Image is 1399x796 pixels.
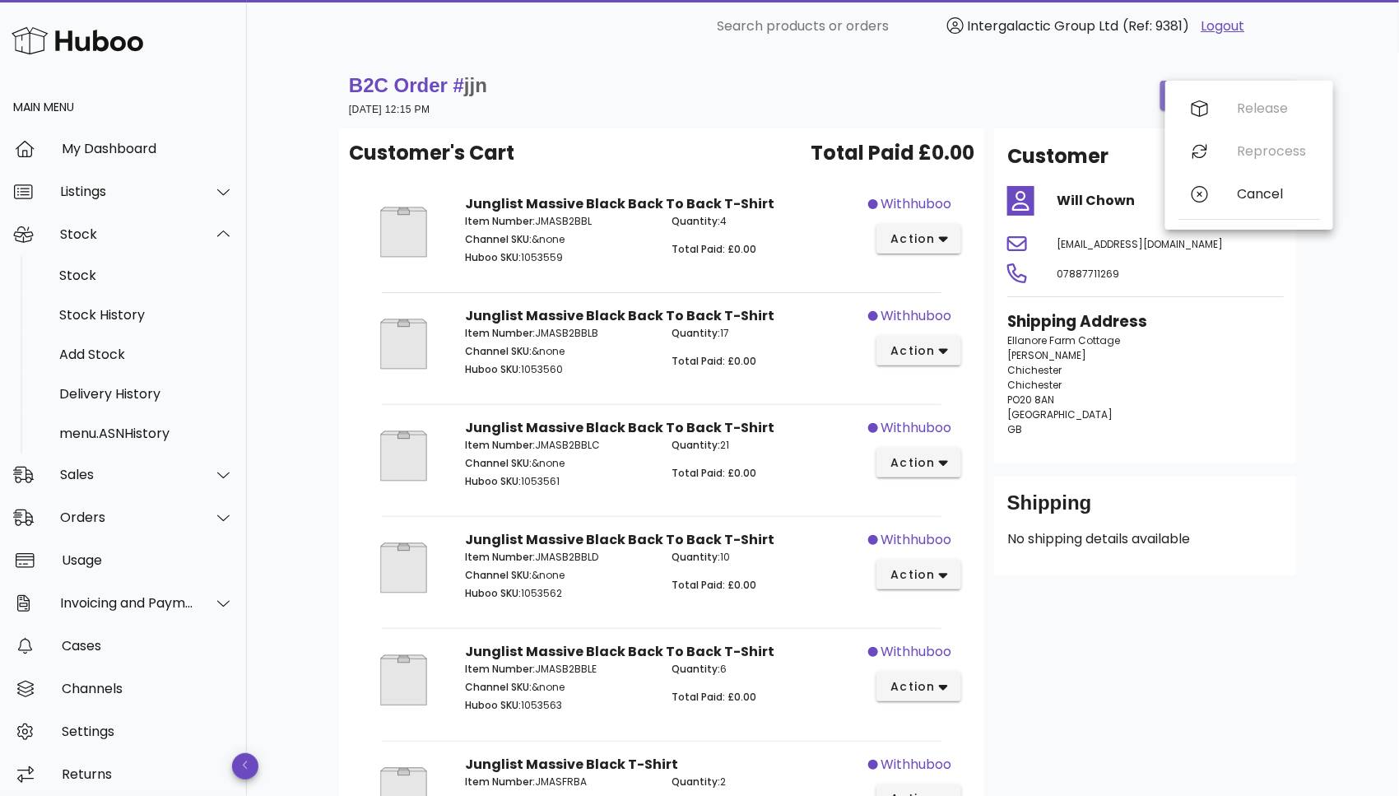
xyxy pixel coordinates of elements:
span: (Ref: 9381) [1123,16,1190,35]
span: Total Paid: £0.00 [672,578,756,592]
button: action [876,448,961,477]
span: withhuboo [881,306,952,326]
p: No shipping details available [1007,529,1284,549]
span: Ellanore Farm Cottage [1007,333,1120,347]
img: Product Image [362,306,445,382]
span: withhuboo [881,418,952,438]
span: action [890,230,936,248]
a: Logout [1201,16,1245,36]
span: Item Number: [465,214,535,228]
p: &none [465,680,652,695]
span: Total Paid £0.00 [811,138,974,168]
h3: Shipping Address [1007,310,1284,333]
img: Product Image [362,642,445,718]
p: &none [465,232,652,247]
span: Huboo SKU: [465,474,521,488]
span: Total Paid: £0.00 [672,354,756,368]
div: Returns [62,766,234,782]
p: 21 [672,438,858,453]
span: Channel SKU: [465,344,532,358]
span: [GEOGRAPHIC_DATA] [1007,407,1113,421]
strong: Junglist Massive Black Back To Back T-Shirt [465,418,774,437]
p: JMASB2BBL [465,214,652,229]
div: Stock [60,226,194,242]
p: 17 [672,326,858,341]
span: Quantity: [672,214,720,228]
button: action [876,672,961,701]
button: action [876,560,961,589]
span: withhuboo [881,530,952,550]
span: Item Number: [465,326,535,340]
img: Product Image [362,418,445,494]
span: Huboo SKU: [465,586,521,600]
span: [PERSON_NAME] [1007,348,1086,362]
div: Orders [60,510,194,525]
div: Cases [62,638,234,654]
p: 1053560 [465,362,652,377]
span: Total Paid: £0.00 [672,466,756,480]
span: action [890,678,936,696]
button: action [876,336,961,365]
span: Chichester [1007,378,1062,392]
p: 10 [672,550,858,565]
p: 4 [672,214,858,229]
p: JMASB2BBLE [465,662,652,677]
span: Customer's Cart [349,138,514,168]
p: JMASFRBA [465,775,652,789]
div: Invoicing and Payments [60,595,194,611]
span: Channel SKU: [465,232,532,246]
span: Quantity: [672,326,720,340]
div: My Dashboard [62,141,234,156]
p: &none [465,344,652,359]
p: 1053561 [465,474,652,489]
div: menu.ASNHistory [59,426,234,441]
span: action [890,342,936,360]
div: Channels [62,681,234,696]
span: Channel SKU: [465,456,532,470]
strong: Junglist Massive Black Back To Back T-Shirt [465,530,774,549]
button: action [876,224,961,254]
span: Item Number: [465,775,535,789]
small: [DATE] 12:15 PM [349,104,430,115]
span: withhuboo [881,755,952,775]
strong: B2C Order # [349,74,487,96]
img: Product Image [362,194,445,270]
span: Total Paid: £0.00 [672,690,756,704]
h4: Will Chown [1057,191,1284,211]
span: Huboo SKU: [465,698,521,712]
strong: Junglist Massive Black T-Shirt [465,755,678,774]
p: 6 [672,662,858,677]
div: Settings [62,724,234,739]
span: Quantity: [672,775,720,789]
span: PO20 8AN [1007,393,1054,407]
span: Channel SKU: [465,568,532,582]
div: Delivery History [59,386,234,402]
span: Intergalactic Group Ltd [968,16,1119,35]
p: &none [465,568,652,583]
span: Quantity: [672,550,720,564]
h2: Customer [1007,142,1109,171]
span: Item Number: [465,550,535,564]
p: JMASB2BBLC [465,438,652,453]
p: &none [465,456,652,471]
span: withhuboo [881,642,952,662]
span: Total Paid: £0.00 [672,242,756,256]
p: 1053562 [465,586,652,601]
strong: Junglist Massive Black Back To Back T-Shirt [465,642,774,661]
div: Usage [62,552,234,568]
div: Shipping [1007,490,1284,529]
span: Channel SKU: [465,680,532,694]
p: JMASB2BBLB [465,326,652,341]
span: Huboo SKU: [465,250,521,264]
div: Stock [59,268,234,283]
span: withhuboo [881,194,952,214]
p: 1053559 [465,250,652,265]
p: JMASB2BBLD [465,550,652,565]
span: [EMAIL_ADDRESS][DOMAIN_NAME] [1057,237,1223,251]
strong: Junglist Massive Black Back To Back T-Shirt [465,194,774,213]
span: Chichester [1007,363,1062,377]
span: GB [1007,422,1022,436]
img: Product Image [362,530,445,606]
span: 07887711269 [1057,267,1119,281]
div: Add Stock [59,347,234,362]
